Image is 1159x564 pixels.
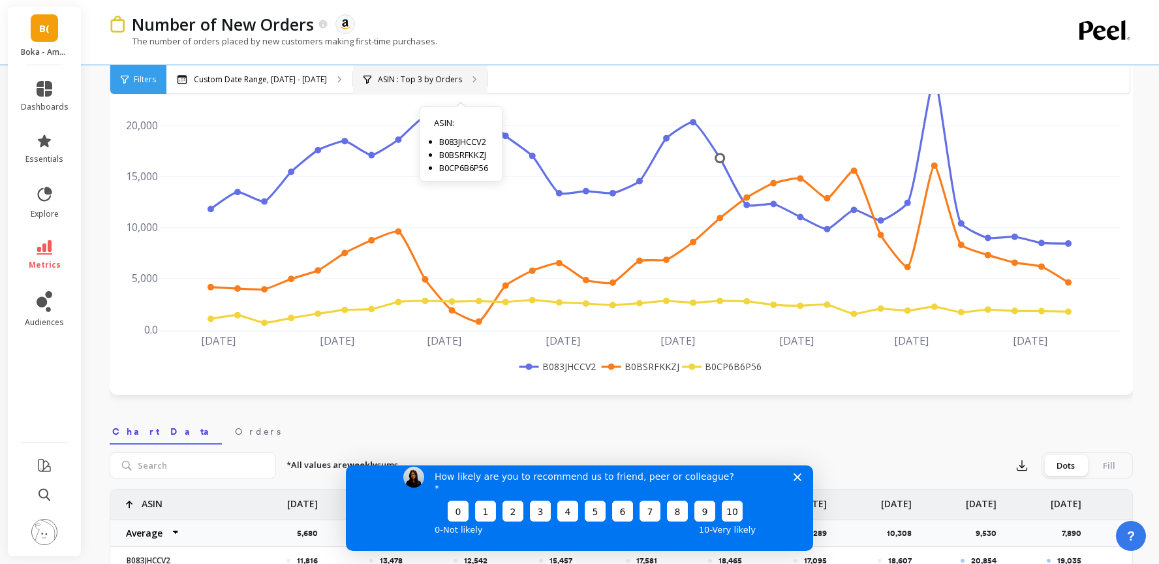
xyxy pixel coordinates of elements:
span: explore [31,209,59,219]
strong: weekly [347,459,377,471]
p: 7,890 [1062,528,1089,539]
p: ASIN [142,490,162,510]
span: Filters [134,74,156,85]
p: Number of New Orders [132,13,314,35]
p: [DATE] [966,490,997,510]
span: ? [1127,527,1135,545]
span: Chart Data [112,425,219,438]
p: Custom Date Range, [DATE] - [DATE] [194,74,327,85]
p: ASIN : Top 3 by Orders [378,74,462,85]
img: api.amazon.svg [339,18,351,30]
span: dashboards [21,102,69,112]
span: audiences [25,317,64,328]
p: [DATE] [287,490,318,510]
iframe: Survey by Kateryna from Peel [346,465,813,551]
button: ? [1116,521,1146,551]
p: *All values are sums. [286,459,400,472]
p: 5,680 [297,528,326,539]
span: essentials [25,154,63,164]
p: The number of orders placed by new customers making first-time purchases. [110,35,437,47]
div: Dots [1044,455,1087,476]
p: Boka - Amazon (Essor) [21,47,69,57]
img: header icon [110,16,125,32]
p: 9,289 [807,528,835,539]
p: 10,308 [887,528,919,539]
span: metrics [29,260,61,270]
input: Search [110,452,276,478]
p: [DATE] [1051,490,1081,510]
p: 9,530 [976,528,1004,539]
span: Orders [235,425,281,438]
nav: Tabs [110,415,1133,445]
img: profile picture [31,519,57,545]
p: [DATE] [881,490,912,510]
div: Fill [1087,455,1130,476]
span: B( [39,21,50,36]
